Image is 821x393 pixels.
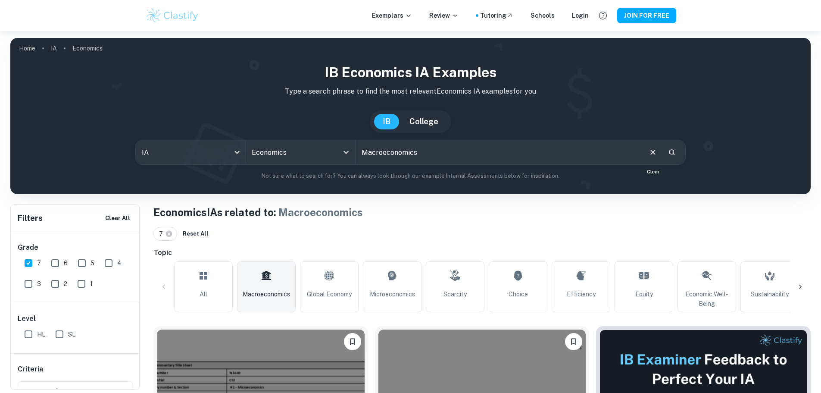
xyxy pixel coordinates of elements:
[565,333,582,350] button: Please log in to bookmark exemplars
[635,289,653,299] span: Equity
[17,62,804,83] h1: IB Economics IA examples
[153,227,177,241] div: 7
[18,212,43,224] h6: Filters
[443,289,467,299] span: Scarcity
[18,364,43,374] h6: Criteria
[370,289,415,299] span: Microeconomics
[429,11,459,20] p: Review
[531,11,555,20] a: Schools
[200,289,207,299] span: All
[17,172,804,180] p: Not sure what to search for? You can always look through our example Internal Assessments below f...
[596,8,610,23] button: Help and Feedback
[37,330,45,339] span: HL
[103,212,132,225] button: Clear All
[153,248,811,258] h6: Topic
[51,42,57,54] a: IA
[344,333,361,350] button: Please log in to bookmark exemplars
[64,279,67,289] span: 2
[372,11,412,20] p: Exemplars
[243,289,290,299] span: Macroeconomics
[617,8,676,23] button: JOIN FOR FREE
[18,314,133,324] h6: Level
[68,330,75,339] span: SL
[18,242,133,253] h6: Grade
[90,279,93,289] span: 1
[159,229,167,239] span: 7
[136,140,245,164] div: IA
[401,114,447,129] button: College
[572,11,589,20] a: Login
[643,167,663,177] div: Clear
[645,144,661,160] button: Clear
[19,42,35,54] a: Home
[567,289,596,299] span: Efficiency
[181,227,211,240] button: Reset All
[37,279,41,289] span: 3
[374,114,399,129] button: IB
[665,145,679,160] button: Search
[37,258,41,268] span: 7
[64,258,68,268] span: 6
[307,289,352,299] span: Global Economy
[10,38,811,194] img: profile cover
[117,258,122,268] span: 4
[17,86,804,97] p: Type a search phrase to find the most relevant Economics IA examples for you
[480,11,513,20] a: Tutoring
[509,289,528,299] span: Choice
[72,44,103,53] p: Economics
[751,289,789,299] span: Sustainability
[153,204,811,220] h1: Economics IAs related to:
[145,7,200,24] img: Clastify logo
[356,140,641,164] input: E.g. smoking and tax, tariffs, global economy...
[340,146,352,158] button: Open
[91,258,94,268] span: 5
[681,289,732,308] span: Economic Well-Being
[278,206,363,218] span: Macroeconomics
